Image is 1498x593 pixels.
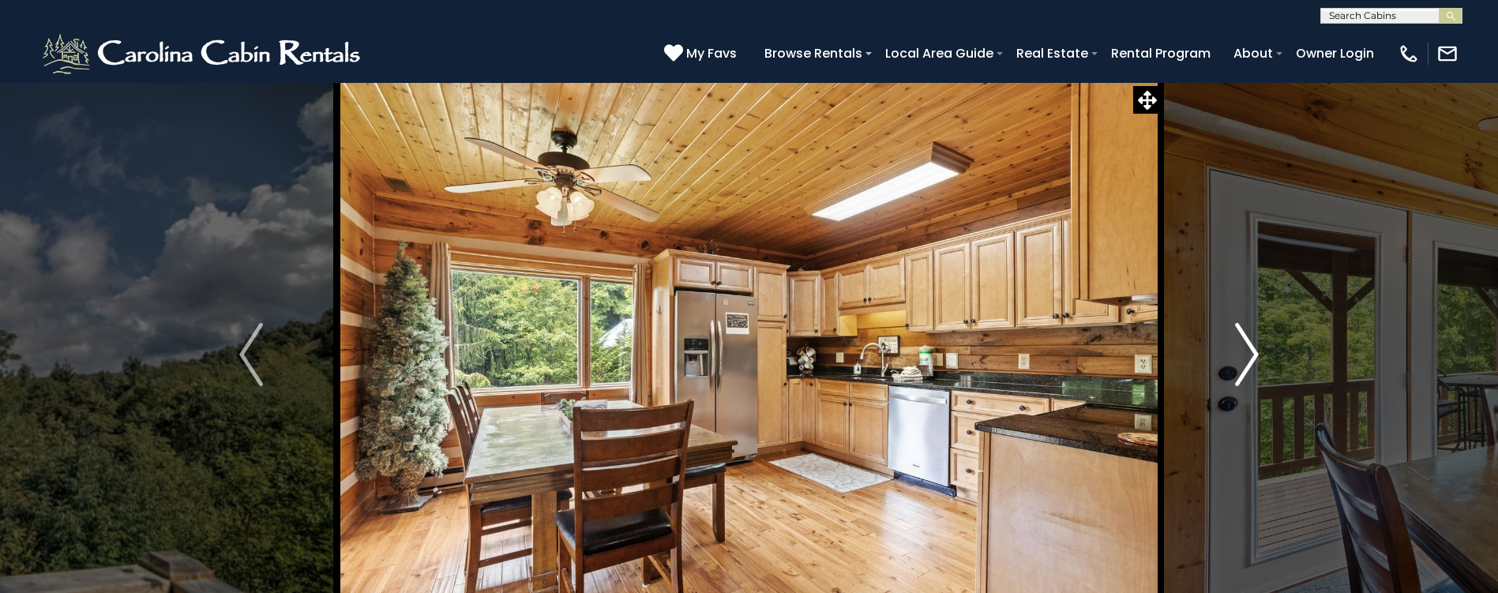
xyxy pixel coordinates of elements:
[1103,39,1218,67] a: Rental Program
[39,30,367,77] img: White-1-2.png
[664,43,741,64] a: My Favs
[1436,43,1459,65] img: mail-regular-white.png
[1288,39,1382,67] a: Owner Login
[757,39,870,67] a: Browse Rentals
[686,43,737,63] span: My Favs
[239,323,263,386] img: arrow
[1398,43,1420,65] img: phone-regular-white.png
[1226,39,1281,67] a: About
[877,39,1001,67] a: Local Area Guide
[1235,323,1259,386] img: arrow
[1008,39,1096,67] a: Real Estate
